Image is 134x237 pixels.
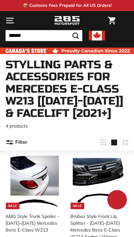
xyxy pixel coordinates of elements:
h1: Stylling parts & accessories for Mercedes E-Class W213 [[DATE]-[DATE]] & Facelift [2021+] [6,59,128,119]
div: Sale [6,203,20,209]
p: 4 products [6,123,128,130]
div: Sale [71,203,84,209]
p: 📦 Customs Fees Prepaid for All US Orders! [23,2,112,9]
img: brabus e350 [73,156,126,209]
button: Filter [6,135,27,150]
input: Search [6,30,82,41]
div: AMG Style Trunk Spoiler - [DATE]-[DATE] Mercedes Benz E-Class W213 [6,213,60,233]
img: Logo_285_Motorsport_areodynamics_components [54,15,80,26]
inbox-online-store-chat: Shopify online store chat [105,190,129,211]
a: Cart [105,11,119,30]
